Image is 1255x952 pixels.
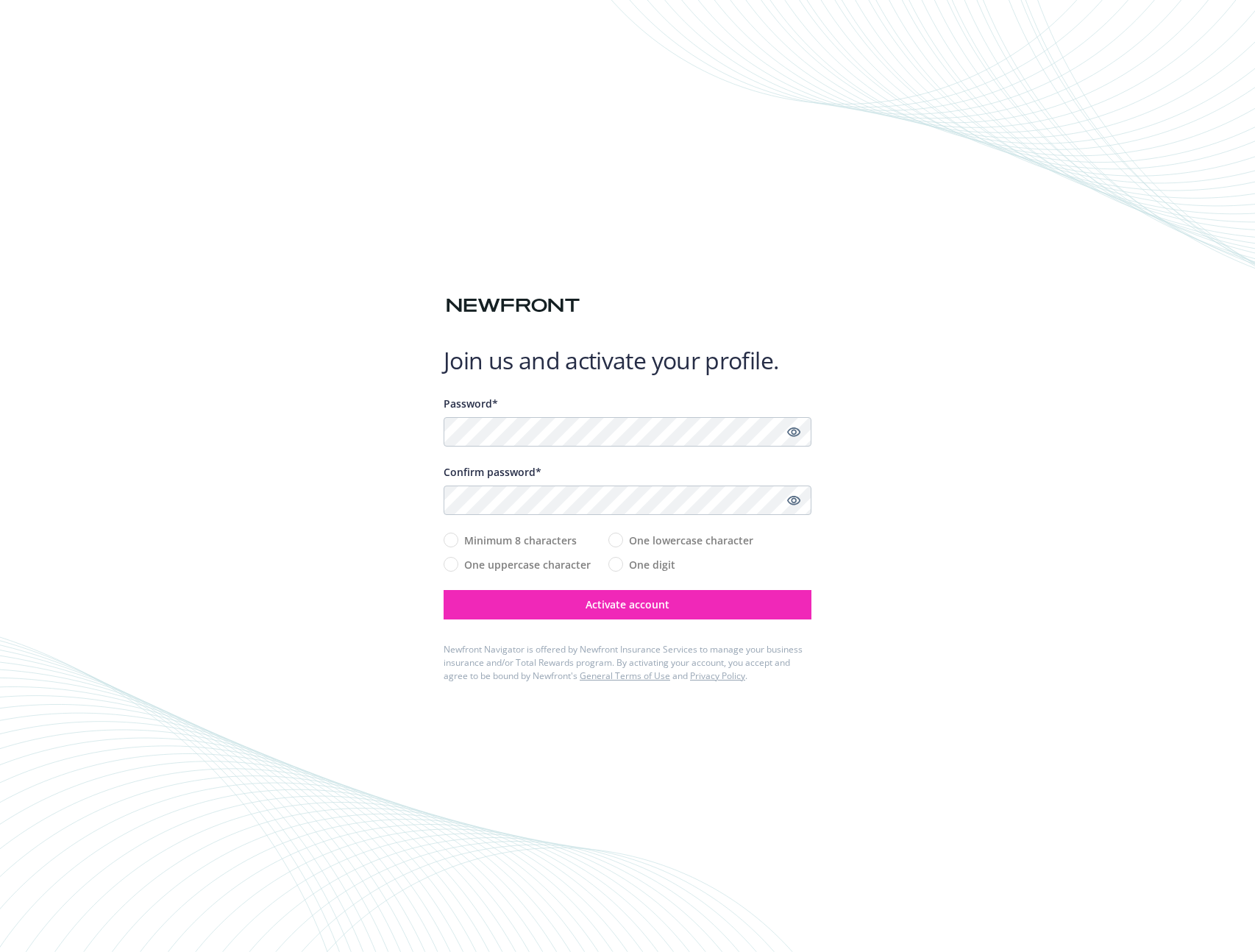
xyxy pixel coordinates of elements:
h1: Join us and activate your profile. [444,346,811,375]
span: Confirm password* [444,465,541,479]
img: Newfront logo [444,293,583,319]
span: One digit [629,557,675,572]
span: Password* [444,397,498,411]
input: Enter a unique password... [444,417,811,447]
a: Show password [785,491,803,509]
input: Confirm your unique password... [444,486,811,515]
a: General Terms of Use [580,669,670,682]
span: One uppercase character [464,557,591,572]
a: Show password [785,423,803,441]
span: Activate account [586,597,669,611]
span: One lowercase character [629,533,753,548]
div: Newfront Navigator is offered by Newfront Insurance Services to manage your business insurance an... [444,643,811,683]
button: Activate account [444,590,811,619]
a: Privacy Policy [690,669,745,682]
span: Minimum 8 characters [464,533,577,548]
